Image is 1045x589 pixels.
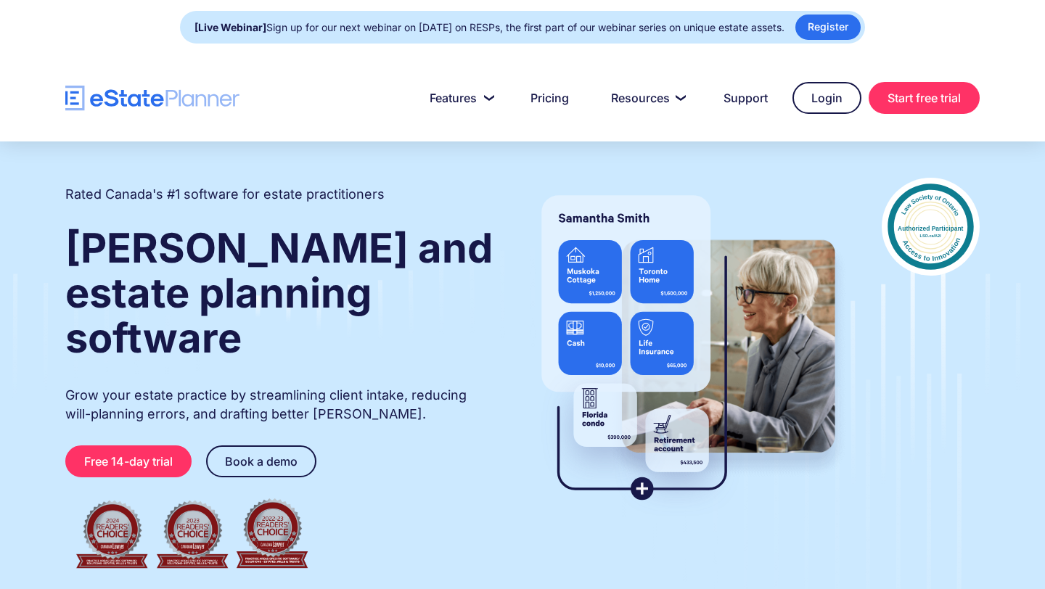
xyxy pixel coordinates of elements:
[594,83,699,112] a: Resources
[792,82,861,114] a: Login
[513,83,586,112] a: Pricing
[412,83,506,112] a: Features
[706,83,785,112] a: Support
[65,185,385,204] h2: Rated Canada's #1 software for estate practitioners
[869,82,980,114] a: Start free trial
[524,178,853,519] img: estate planner showing wills to their clients, using eState Planner, a leading estate planning so...
[65,445,192,477] a: Free 14-day trial
[206,445,316,477] a: Book a demo
[194,21,266,33] strong: [Live Webinar]
[65,223,493,363] strong: [PERSON_NAME] and estate planning software
[65,86,239,111] a: home
[65,386,495,424] p: Grow your estate practice by streamlining client intake, reducing will-planning errors, and draft...
[795,15,861,40] a: Register
[194,17,784,38] div: Sign up for our next webinar on [DATE] on RESPs, the first part of our webinar series on unique e...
